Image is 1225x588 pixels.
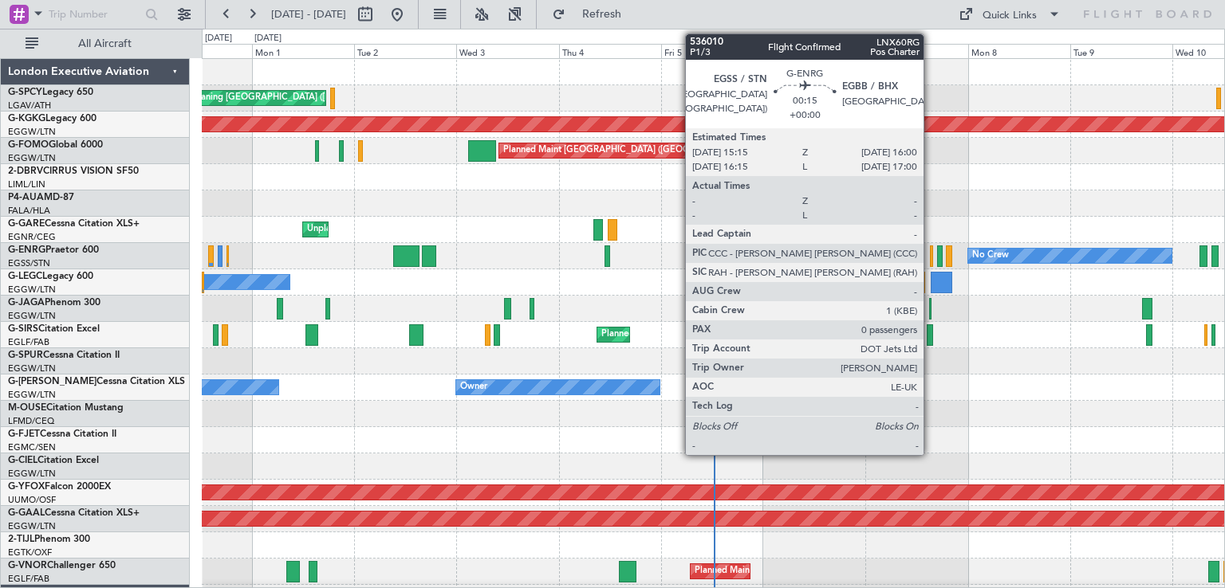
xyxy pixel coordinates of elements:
[354,44,456,58] div: Tue 2
[601,323,853,347] div: Planned Maint [GEOGRAPHIC_DATA] ([GEOGRAPHIC_DATA])
[18,31,173,57] button: All Aircraft
[661,44,763,58] div: Fri 5
[8,167,139,176] a: 2-DBRVCIRRUS VISION SF50
[8,351,120,360] a: G-SPURCessna Citation II
[8,429,116,439] a: G-FJETCessna Citation II
[8,520,56,532] a: EGGW/LTN
[8,88,93,97] a: G-SPCYLegacy 650
[8,482,111,492] a: G-YFOXFalcon 2000EX
[8,494,56,506] a: UUMO/OSF
[8,178,45,190] a: LIML/LIN
[8,324,100,334] a: G-SIRSCitation Excel
[8,415,54,427] a: LFMD/CEQ
[8,573,49,585] a: EGLF/FAB
[8,257,50,269] a: EGSS/STN
[8,310,56,322] a: EGGW/LTN
[252,44,354,58] div: Mon 1
[8,561,47,570] span: G-VNOR
[8,298,45,308] span: G-JAGA
[1070,44,1172,58] div: Tue 9
[8,88,42,97] span: G-SPCY
[8,547,52,559] a: EGTK/OXF
[8,508,140,518] a: G-GAALCessna Citation XLS+
[49,2,140,26] input: Trip Number
[8,284,56,296] a: EGGW/LTN
[545,2,640,27] button: Refresh
[8,126,56,138] a: EGGW/LTN
[503,139,754,163] div: Planned Maint [GEOGRAPHIC_DATA] ([GEOGRAPHIC_DATA])
[460,375,487,399] div: Owner
[983,8,1037,24] div: Quick Links
[8,336,49,348] a: EGLF/FAB
[8,389,56,401] a: EGGW/LTN
[254,32,282,45] div: [DATE]
[8,193,74,202] a: P4-AUAMD-87
[559,44,661,58] div: Thu 4
[8,272,93,281] a: G-LEGCLegacy 600
[8,351,43,360] span: G-SPUR
[8,324,38,334] span: G-SIRS
[8,363,56,374] a: EGGW/LTN
[8,377,97,386] span: G-[PERSON_NAME]
[8,535,34,544] span: 2-TIJL
[8,205,50,217] a: FALA/HLA
[187,86,412,110] div: Cleaning [GEOGRAPHIC_DATA] ([PERSON_NAME] Intl)
[569,9,636,20] span: Refresh
[972,244,1009,268] div: No Crew
[8,482,45,492] span: G-YFOX
[8,456,37,465] span: G-CIEL
[8,456,99,465] a: G-CIELCitation Excel
[8,272,42,281] span: G-LEGC
[205,32,232,45] div: [DATE]
[8,441,56,453] a: EGMC/SEN
[8,167,43,176] span: 2-DBRV
[307,218,451,241] div: Unplanned Maint [PERSON_NAME]
[8,377,185,386] a: G-[PERSON_NAME]Cessna Citation XLS
[8,535,90,544] a: 2-TIJLPhenom 300
[8,193,44,202] span: P4-AUA
[8,468,56,480] a: EGGW/LTN
[865,44,967,58] div: Sun 7
[695,559,946,583] div: Planned Maint [GEOGRAPHIC_DATA] ([GEOGRAPHIC_DATA])
[8,100,51,112] a: LGAV/ATH
[8,245,45,255] span: G-ENRG
[8,298,100,308] a: G-JAGAPhenom 300
[456,44,558,58] div: Wed 3
[8,140,103,150] a: G-FOMOGlobal 6000
[8,403,46,413] span: M-OUSE
[951,2,1069,27] button: Quick Links
[41,38,168,49] span: All Aircraft
[8,403,124,413] a: M-OUSECitation Mustang
[8,561,116,570] a: G-VNORChallenger 650
[8,508,45,518] span: G-GAAL
[8,152,56,164] a: EGGW/LTN
[8,219,45,229] span: G-GARE
[8,140,49,150] span: G-FOMO
[8,245,99,255] a: G-ENRGPraetor 600
[8,114,45,123] span: G-KGKG
[968,44,1070,58] div: Mon 8
[271,7,346,22] span: [DATE] - [DATE]
[8,114,97,123] a: G-KGKGLegacy 600
[763,44,865,58] div: Sat 6
[8,219,140,229] a: G-GARECessna Citation XLS+
[8,429,40,439] span: G-FJET
[8,231,56,243] a: EGNR/CEG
